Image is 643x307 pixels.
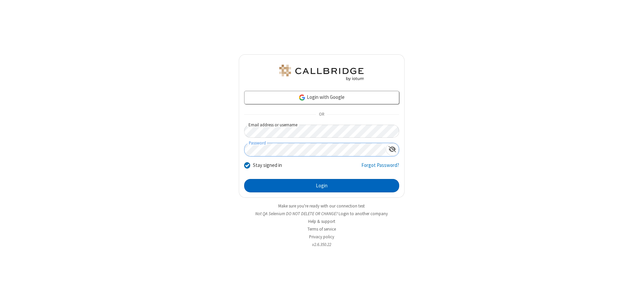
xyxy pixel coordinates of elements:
a: Privacy policy [309,234,334,240]
input: Email address or username [244,125,399,138]
label: Stay signed in [253,162,282,169]
a: Make sure you're ready with our connection test [278,203,365,209]
a: Terms of service [307,226,336,232]
img: QA Selenium DO NOT DELETE OR CHANGE [278,65,365,81]
div: Show password [386,143,399,156]
li: Not QA Selenium DO NOT DELETE OR CHANGE? [239,210,405,217]
a: Forgot Password? [361,162,399,174]
button: Login [244,179,399,192]
input: Password [244,143,386,156]
a: Login with Google [244,91,399,104]
a: Help & support [308,219,335,224]
iframe: Chat [626,290,638,302]
span: OR [316,110,327,119]
button: Login to another company [339,210,388,217]
li: v2.6.350.22 [239,241,405,248]
img: google-icon.png [298,94,306,101]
